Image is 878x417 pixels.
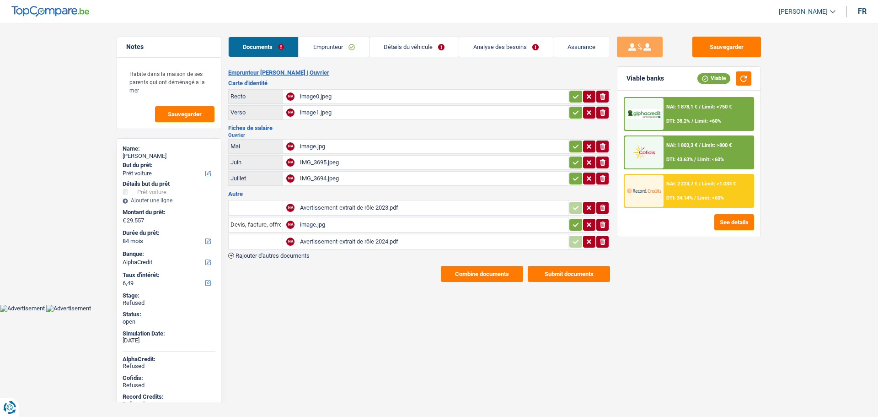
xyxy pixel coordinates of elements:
[123,162,214,169] label: But du prêt:
[286,221,294,229] div: NA
[286,204,294,212] div: NA
[699,181,701,187] span: /
[627,144,661,161] img: Cofidis
[286,238,294,246] div: NA
[528,266,610,282] button: Submit documents
[699,104,701,110] span: /
[666,157,693,162] span: DTI: 43.63%
[699,142,701,148] span: /
[286,108,294,117] div: NA
[228,191,610,197] h3: Autre
[236,253,310,259] span: Rajouter d'autres documents
[299,37,369,57] a: Emprunteur
[123,382,215,389] div: Refused
[714,214,754,230] button: See details
[123,180,215,188] div: Détails but du prêt
[300,235,566,249] div: Avertissement-extrait de rôle 2024.pdf
[123,318,215,325] div: open
[702,104,732,110] span: Limit: >750 €
[627,109,661,119] img: AlphaCredit
[123,209,214,216] label: Montant du prêt:
[123,217,126,224] span: €
[123,401,215,408] div: Refused
[230,159,281,166] div: Juin
[697,157,724,162] span: Limit: <60%
[702,142,732,148] span: Limit: >800 €
[11,6,89,17] img: TopCompare Logo
[230,143,281,150] div: Mai
[123,197,215,204] div: Ajouter une ligne
[228,133,610,138] h2: Ouvrier
[123,337,215,344] div: [DATE]
[300,90,566,103] div: image0.jpeg
[369,37,459,57] a: Détails du véhicule
[666,181,697,187] span: NAI: 2 224,7 €
[123,299,215,307] div: Refused
[300,140,566,153] div: image.jpg
[123,393,215,401] div: Record Credits:
[46,305,91,312] img: Advertisement
[441,266,523,282] button: Combine documents
[286,142,294,151] div: NA
[771,4,835,19] a: [PERSON_NAME]
[230,175,281,182] div: Juillet
[286,174,294,183] div: NA
[666,142,697,148] span: NAI: 1 803,3 €
[286,158,294,167] div: NA
[228,253,310,259] button: Rajouter d'autres documents
[123,330,215,337] div: Simulation Date:
[229,37,298,57] a: Documents
[123,292,215,299] div: Stage:
[126,43,212,51] h5: Notes
[779,8,828,16] span: [PERSON_NAME]
[230,93,281,100] div: Recto
[691,118,693,124] span: /
[459,37,553,57] a: Analyse des besoins
[300,218,566,232] div: image.jpg
[695,118,721,124] span: Limit: <60%
[228,69,610,76] h2: Emprunteur [PERSON_NAME] | Ouvrier
[702,181,736,187] span: Limit: >1.033 €
[626,75,664,82] div: Viable banks
[123,311,215,318] div: Status:
[123,250,214,258] label: Banque:
[697,73,730,83] div: Viable
[300,201,566,215] div: Avertissement-extrait de rôle 2023.pdf
[553,37,610,57] a: Assurance
[300,156,566,169] div: IMG_3695.jpeg
[123,363,215,370] div: Refused
[300,106,566,119] div: image1.jpeg
[155,106,214,122] button: Sauvegarder
[123,374,215,382] div: Cofidis:
[123,152,215,160] div: [PERSON_NAME]
[123,145,215,152] div: Name:
[123,229,214,237] label: Durée du prêt:
[228,125,610,131] h3: Fiches de salaire
[286,92,294,101] div: NA
[123,356,215,363] div: AlphaCredit:
[697,195,724,201] span: Limit: <60%
[627,182,661,199] img: Record Credits
[692,37,761,57] button: Sauvegarder
[694,157,696,162] span: /
[666,118,690,124] span: DTI: 38.2%
[228,80,610,86] h3: Carte d'identité
[230,109,281,116] div: Verso
[300,172,566,185] div: IMG_3694.jpeg
[666,195,693,201] span: DTI: 34.14%
[858,7,867,16] div: fr
[666,104,697,110] span: NAI: 1 878,1 €
[694,195,696,201] span: /
[168,111,202,117] span: Sauvegarder
[123,271,214,279] label: Taux d'intérêt:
